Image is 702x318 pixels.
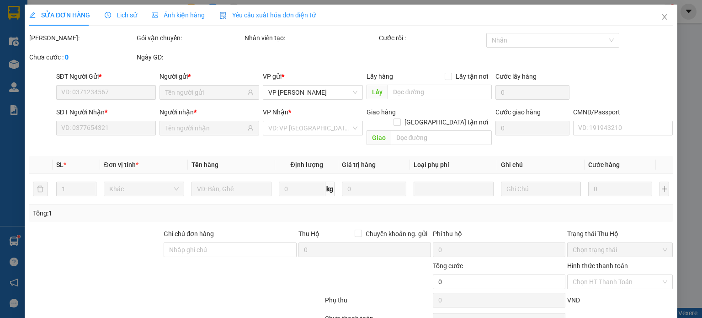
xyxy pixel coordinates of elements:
div: Phí thu hộ [433,229,565,243]
div: VP gửi [263,71,362,81]
label: Hình thức thanh toán [567,262,628,269]
button: plus [659,182,669,196]
span: VP Hoàng Văn Thụ [268,86,357,99]
span: Giá trị hàng [342,161,376,168]
span: Ảnh kiện hàng [152,11,205,19]
input: Tên người nhận [165,123,245,133]
span: VND [567,296,580,304]
span: close [661,13,668,21]
div: Tổng: 1 [33,208,271,218]
span: Đơn vị tính [104,161,138,168]
span: Giao hàng [366,108,395,116]
span: Lấy [366,85,387,99]
div: CMND/Passport [573,107,673,117]
input: Dọc đường [387,85,492,99]
input: 0 [342,182,406,196]
div: Người gửi [160,71,259,81]
div: Cước rồi : [379,33,484,43]
span: Yêu cầu xuất hóa đơn điện tử [219,11,316,19]
span: clock-circle [105,12,111,18]
div: Phụ thu [324,295,431,311]
span: picture [152,12,158,18]
th: Ghi chú [497,156,585,174]
span: kg [325,182,335,196]
span: Chọn trạng thái [573,243,667,257]
span: [GEOGRAPHIC_DATA] tận nơi [401,117,492,127]
input: Cước lấy hàng [495,85,569,100]
span: Giao [366,130,390,145]
th: Loại phụ phí [410,156,497,174]
span: Cước hàng [588,161,620,168]
span: SL [56,161,64,168]
div: Trạng thái Thu Hộ [567,229,673,239]
button: Close [652,5,677,30]
div: Nhân viên tạo: [245,33,377,43]
input: Dọc đường [390,130,492,145]
button: delete [33,182,48,196]
span: VP Nhận [263,108,288,116]
input: Ghi chú đơn hàng [164,243,296,257]
img: icon [219,12,227,19]
input: Cước giao hàng [495,121,569,135]
span: Lịch sử [105,11,137,19]
label: Cước giao hàng [495,108,541,116]
div: Người nhận [160,107,259,117]
input: VD: Bàn, Ghế [191,182,271,196]
span: SỬA ĐƠN HÀNG [29,11,90,19]
input: Ghi Chú [501,182,581,196]
span: Thu Hộ [298,230,319,237]
div: Ngày GD: [137,52,242,62]
div: [PERSON_NAME]: [29,33,135,43]
div: SĐT Người Nhận [56,107,156,117]
span: Tên hàng [191,161,218,168]
b: 0 [65,54,69,61]
input: Tên người gửi [165,87,245,97]
span: Khác [109,182,178,196]
span: Định lượng [290,161,323,168]
span: Tổng cước [433,262,463,269]
label: Cước lấy hàng [495,73,537,80]
label: Ghi chú đơn hàng [164,230,214,237]
span: Lấy hàng [366,73,393,80]
span: Chuyển khoản ng. gửi [362,229,431,239]
span: user [247,125,254,131]
div: Chưa cước : [29,52,135,62]
span: edit [29,12,36,18]
div: Gói vận chuyển: [137,33,242,43]
span: Lấy tận nơi [452,71,492,81]
input: 0 [588,182,652,196]
div: SĐT Người Gửi [56,71,156,81]
span: user [247,89,254,96]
